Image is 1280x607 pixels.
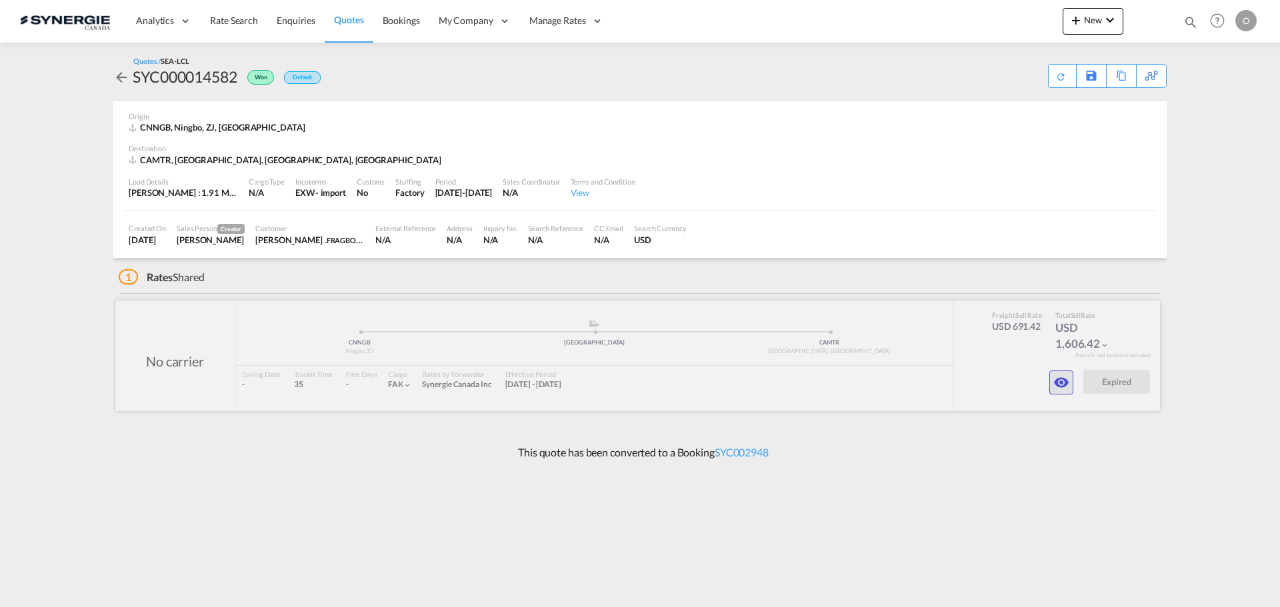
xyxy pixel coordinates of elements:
div: USD [634,234,687,246]
div: O [1235,10,1257,31]
div: Quotes /SEA-LCL [133,56,189,66]
div: icon-arrow-left [113,66,133,87]
div: 5 Sep 2025 [129,234,166,246]
span: Rate Search [210,15,258,26]
div: Adriana Groposila [177,234,245,246]
div: N/A [594,234,623,246]
div: CC Email [594,223,623,233]
span: My Company [439,14,493,27]
div: [PERSON_NAME] : 1.91 MT | Volumetric Wt : 8.54 CBM | Chargeable Wt : 8.54 W/M [129,187,238,199]
div: Created On [129,223,166,233]
div: External Reference [375,223,436,233]
span: Won [255,73,271,86]
div: N/A [375,234,436,246]
span: 1 [119,269,138,285]
div: icon-magnify [1183,15,1198,35]
div: Origin [129,111,1151,121]
div: N/A [528,234,583,246]
md-icon: icon-magnify [1183,15,1198,29]
span: Enquiries [277,15,315,26]
div: Period [435,177,493,187]
span: Manage Rates [529,14,586,27]
span: Bookings [383,15,420,26]
span: SEA-LCL [161,57,189,65]
span: FRAGBOX CORALS [327,235,391,245]
div: Customs [357,177,385,187]
span: CNNGB, Ningbo, ZJ, [GEOGRAPHIC_DATA] [140,122,305,133]
a: SYC002948 [715,446,769,458]
div: Help [1206,9,1235,33]
div: Incoterms [295,177,346,187]
md-icon: icon-eye [1053,374,1069,390]
div: N/A [483,234,517,246]
div: Stuffing [395,177,424,187]
div: Terms and Condition [571,177,635,187]
div: - import [315,187,346,199]
div: No [357,187,385,199]
div: 14 Sep 2025 [435,187,493,199]
span: New [1068,15,1118,25]
div: Factory Stuffing [395,187,424,199]
div: Search Currency [634,223,687,233]
div: Destination [129,143,1151,153]
md-icon: icon-plus 400-fg [1068,12,1084,28]
div: EXW [295,187,315,199]
div: Sales Person [177,223,245,234]
div: Won [237,66,277,87]
div: Search Reference [528,223,583,233]
span: Rates [147,271,173,283]
span: Help [1206,9,1229,32]
button: icon-eye [1049,370,1073,394]
div: Customer [255,223,365,233]
div: CNNGB, Ningbo, ZJ, Europe [129,121,308,133]
div: Quote PDF is not available at this time [1055,65,1069,82]
div: N/A [503,187,559,199]
span: Creator [217,224,245,234]
button: icon-plus 400-fgNewicon-chevron-down [1063,8,1123,35]
div: Save As Template [1077,65,1106,87]
div: N/A [249,187,285,199]
p: This quote has been converted to a Booking [511,445,769,460]
div: Load Details [129,177,238,187]
div: Default [284,71,321,84]
div: SYC000014582 [133,66,237,87]
md-icon: icon-chevron-down [1102,12,1118,28]
div: View [571,187,635,199]
md-icon: icon-arrow-left [113,69,129,85]
div: Inquiry No. [483,223,517,233]
img: 1f56c880d42311ef80fc7dca854c8e59.png [20,6,110,36]
span: Quotes [334,14,363,25]
div: Sales Coordinator [503,177,559,187]
md-icon: icon-refresh [1055,71,1067,83]
div: Address [447,223,472,233]
div: MARCELO . [255,234,365,246]
div: N/A [447,234,472,246]
div: CAMTR, Montreal, QC, Americas [129,154,445,166]
div: Cargo Type [249,177,285,187]
div: Shared [119,270,205,285]
span: Analytics [136,14,174,27]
